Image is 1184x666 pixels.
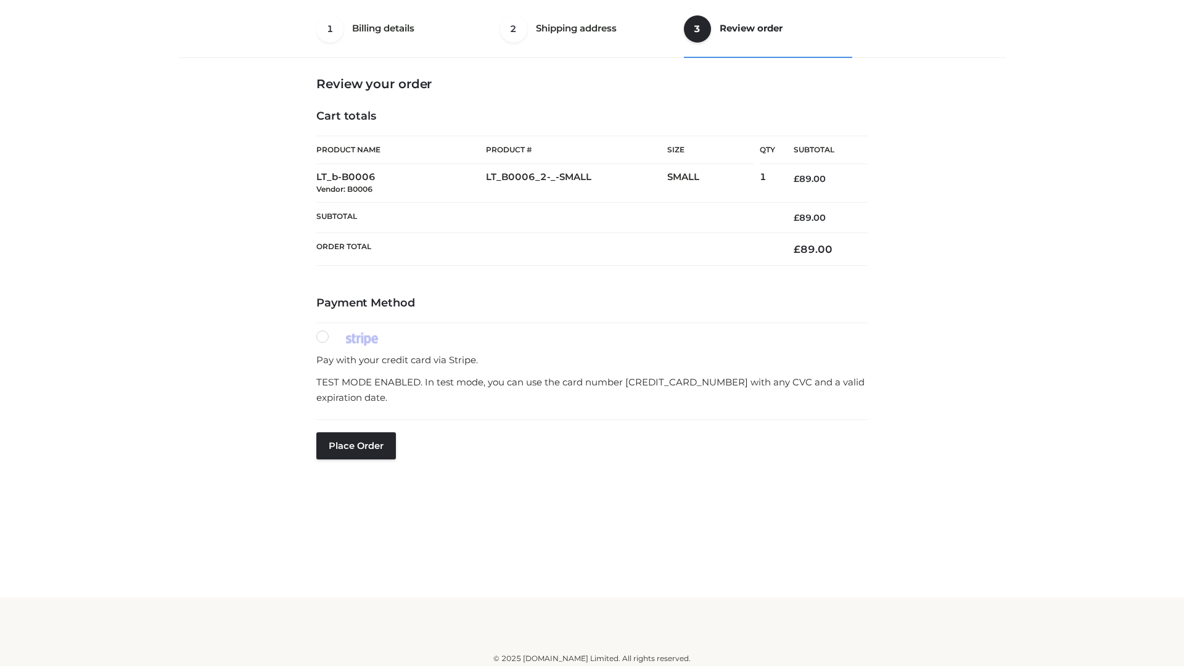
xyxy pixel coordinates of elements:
[316,233,775,266] th: Order Total
[667,164,760,203] td: SMALL
[486,164,667,203] td: LT_B0006_2-_-SMALL
[794,173,826,184] bdi: 89.00
[667,136,754,164] th: Size
[316,297,868,310] h4: Payment Method
[794,212,799,223] span: £
[316,136,486,164] th: Product Name
[316,374,868,406] p: TEST MODE ENABLED. In test mode, you can use the card number [CREDIT_CARD_NUMBER] with any CVC an...
[794,243,800,255] span: £
[316,352,868,368] p: Pay with your credit card via Stripe.
[316,202,775,232] th: Subtotal
[794,212,826,223] bdi: 89.00
[316,110,868,123] h4: Cart totals
[794,173,799,184] span: £
[316,76,868,91] h3: Review your order
[316,164,486,203] td: LT_b-B0006
[775,136,868,164] th: Subtotal
[794,243,832,255] bdi: 89.00
[760,136,775,164] th: Qty
[486,136,667,164] th: Product #
[316,432,396,459] button: Place order
[760,164,775,203] td: 1
[183,652,1001,665] div: © 2025 [DOMAIN_NAME] Limited. All rights reserved.
[316,184,372,194] small: Vendor: B0006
